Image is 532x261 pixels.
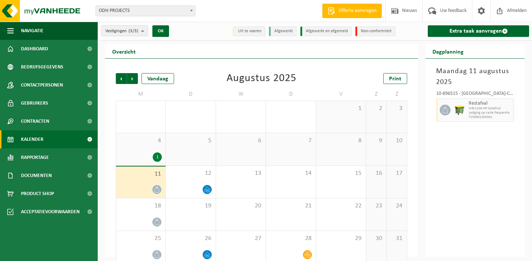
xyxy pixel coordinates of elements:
[220,169,262,177] span: 13
[120,170,162,178] span: 11
[169,235,212,243] span: 26
[21,58,63,76] span: Bedrijfsgegevens
[390,169,403,177] span: 17
[220,137,262,145] span: 6
[436,66,514,88] h3: Maandag 11 augustus 2025
[120,137,162,145] span: 4
[387,88,407,101] td: Z
[270,202,312,210] span: 21
[370,235,383,243] span: 30
[370,169,383,177] span: 16
[116,73,127,84] span: Vorige
[21,185,54,203] span: Product Shop
[169,202,212,210] span: 19
[220,202,262,210] span: 20
[269,26,297,36] li: Afgewerkt
[120,202,162,210] span: 18
[270,169,312,177] span: 14
[436,91,514,98] div: 10-896515 - [GEOGRAPHIC_DATA]-COMMUNITY-ODH PROJECTS - [GEOGRAPHIC_DATA]
[270,105,312,113] span: 31
[96,6,195,16] span: ODH PROJECTS
[320,169,362,177] span: 15
[316,88,366,101] td: V
[337,7,378,14] span: Offerte aanvragen
[169,105,212,113] span: 29
[390,235,403,243] span: 31
[169,137,212,145] span: 5
[21,94,48,112] span: Gebruikers
[21,76,63,94] span: Contactpersonen
[216,88,266,101] td: W
[469,111,512,115] span: Lediging op vaste frequentie
[370,202,383,210] span: 23
[320,202,362,210] span: 22
[320,105,362,113] span: 1
[105,44,143,58] h2: Overzicht
[166,88,216,101] td: D
[366,88,387,101] td: Z
[270,137,312,145] span: 7
[469,106,512,111] span: WB-1100-HP restafval
[355,26,396,36] li: Non-conformiteit
[127,73,138,84] span: Volgende
[300,26,352,36] li: Afgewerkt en afgemeld
[152,25,169,37] button: OK
[469,101,512,106] span: Restafval
[322,4,382,18] a: Offerte aanvragen
[454,105,465,115] img: WB-1100-HPE-GN-51
[320,137,362,145] span: 8
[21,203,80,221] span: Acceptatievoorwaarden
[425,44,471,58] h2: Dagplanning
[469,115,512,119] span: T250001505062
[370,137,383,145] span: 9
[169,169,212,177] span: 12
[21,22,43,40] span: Navigatie
[220,105,262,113] span: 30
[233,26,265,36] li: Uit te voeren
[227,73,296,84] div: Augustus 2025
[21,167,52,185] span: Documenten
[21,40,48,58] span: Dashboard
[120,105,162,113] span: 28
[370,105,383,113] span: 2
[270,235,312,243] span: 28
[105,26,138,37] span: Vestigingen
[116,88,166,101] td: M
[390,202,403,210] span: 24
[120,235,162,243] span: 25
[101,25,148,36] button: Vestigingen(3/3)
[142,73,174,84] div: Vandaag
[128,29,138,33] count: (3/3)
[320,235,362,243] span: 29
[153,152,162,162] div: 1
[390,105,403,113] span: 3
[428,25,529,37] a: Extra taak aanvragen
[389,76,401,82] span: Print
[390,137,403,145] span: 10
[96,5,195,16] span: ODH PROJECTS
[266,88,316,101] td: D
[383,73,407,84] a: Print
[21,148,49,167] span: Rapportage
[21,112,49,130] span: Contracten
[220,235,262,243] span: 27
[21,130,43,148] span: Kalender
